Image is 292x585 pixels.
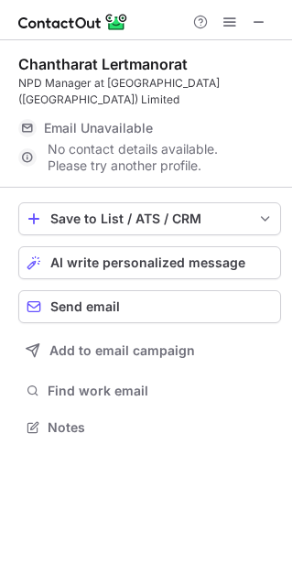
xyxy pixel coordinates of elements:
[18,75,281,108] div: NPD Manager at [GEOGRAPHIC_DATA] ([GEOGRAPHIC_DATA]) Limited
[18,202,281,235] button: save-profile-one-click
[49,343,195,358] span: Add to email campaign
[18,290,281,323] button: Send email
[50,299,120,314] span: Send email
[18,378,281,404] button: Find work email
[48,383,274,399] span: Find work email
[44,120,153,136] span: Email Unavailable
[50,211,249,226] div: Save to List / ATS / CRM
[18,11,128,33] img: ContactOut v5.3.10
[18,415,281,440] button: Notes
[18,143,281,172] div: No contact details available. Please try another profile.
[48,419,274,436] span: Notes
[50,255,245,270] span: AI write personalized message
[18,55,188,73] div: Chantharat Lertmanorat
[18,334,281,367] button: Add to email campaign
[18,246,281,279] button: AI write personalized message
